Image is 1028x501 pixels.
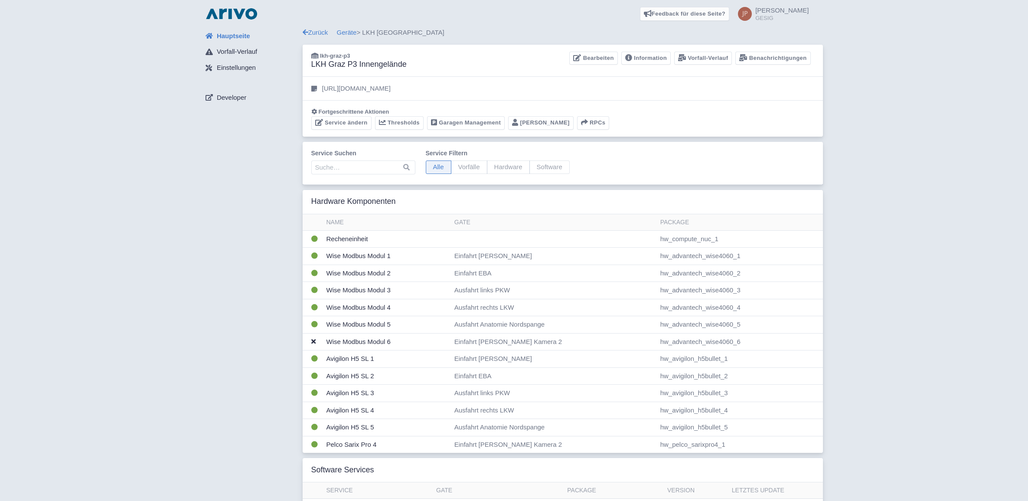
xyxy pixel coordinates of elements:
[426,160,451,174] span: Alle
[199,44,303,60] a: Vorfall-Verlauf
[427,116,505,130] a: Garagen Management
[728,482,809,499] th: Letztes Update
[199,60,303,76] a: Einstellungen
[451,419,657,436] td: Ausfahrt Anatomie Nordspange
[311,149,415,158] label: Service suchen
[323,482,433,499] th: Service
[451,316,657,334] td: Ausfahrt Anatomie Nordspange
[755,7,809,14] span: [PERSON_NAME]
[311,465,374,475] h3: Software Services
[311,60,407,69] h3: LKH Graz P3 Innengelände
[303,29,328,36] a: Zurück
[311,197,396,206] h3: Hardware Komponenten
[508,116,574,130] a: [PERSON_NAME]
[640,7,730,21] a: Feedback für diese Seite?
[323,385,451,402] td: Avigilon H5 SL 3
[451,385,657,402] td: Ausfahrt links PKW
[451,333,657,350] td: Einfahrt [PERSON_NAME] Kamera 2
[320,52,350,59] span: lkh-graz-p3
[657,248,823,265] td: hw_advantech_wise4060_1
[451,282,657,299] td: Ausfahrt links PKW
[657,385,823,402] td: hw_avigilon_h5bullet_3
[451,299,657,316] td: Ausfahrt rechts LKW
[735,52,810,65] a: Benachrichtigungen
[323,248,451,265] td: Wise Modbus Modul 1
[451,160,487,174] span: Vorfälle
[426,149,570,158] label: Service filtern
[323,402,451,419] td: Avigilon H5 SL 4
[451,367,657,385] td: Einfahrt EBA
[529,160,570,174] span: Software
[337,29,357,36] a: Geräte
[657,299,823,316] td: hw_advantech_wise4060_4
[323,333,451,350] td: Wise Modbus Modul 6
[657,265,823,282] td: hw_advantech_wise4060_2
[564,482,664,499] th: Package
[217,63,256,73] span: Einstellungen
[323,436,451,453] td: Pelco Sarix Pro 4
[657,333,823,350] td: hw_advantech_wise4060_6
[664,482,728,499] th: Version
[451,248,657,265] td: Einfahrt [PERSON_NAME]
[451,214,657,231] th: Gate
[657,436,823,453] td: hw_pelco_sarixpro4_1
[323,350,451,368] td: Avigilon H5 SL 1
[733,7,809,21] a: [PERSON_NAME] GESIG
[755,15,809,21] small: GESIG
[657,230,823,248] td: hw_compute_nuc_1
[323,214,451,231] th: Name
[487,160,530,174] span: Hardware
[199,89,303,106] a: Developer
[322,84,391,94] p: [URL][DOMAIN_NAME]
[303,28,823,38] div: > LKH [GEOGRAPHIC_DATA]
[657,316,823,334] td: hw_advantech_wise4060_5
[217,47,257,57] span: Vorfall-Verlauf
[433,482,564,499] th: Gate
[323,282,451,299] td: Wise Modbus Modul 3
[323,265,451,282] td: Wise Modbus Modul 2
[657,282,823,299] td: hw_advantech_wise4060_3
[323,316,451,334] td: Wise Modbus Modul 5
[451,265,657,282] td: Einfahrt EBA
[204,7,259,21] img: logo
[323,299,451,316] td: Wise Modbus Modul 4
[657,350,823,368] td: hw_avigilon_h5bullet_1
[451,402,657,419] td: Ausfahrt rechts LKW
[657,419,823,436] td: hw_avigilon_h5bullet_5
[577,116,610,130] button: RPCs
[657,402,823,419] td: hw_avigilon_h5bullet_4
[323,230,451,248] td: Recheneinheit
[569,52,617,65] a: Bearbeiten
[621,52,671,65] a: Information
[323,367,451,385] td: Avigilon H5 SL 2
[217,93,246,103] span: Developer
[319,108,389,115] span: Fortgeschrittene Aktionen
[657,367,823,385] td: hw_avigilon_h5bullet_2
[311,116,372,130] a: Service ändern
[199,28,303,44] a: Hauptseite
[375,116,424,130] a: Thresholds
[311,160,415,174] input: Suche…
[323,419,451,436] td: Avigilon H5 SL 5
[674,52,732,65] a: Vorfall-Verlauf
[657,214,823,231] th: Package
[451,350,657,368] td: Einfahrt [PERSON_NAME]
[451,436,657,453] td: Einfahrt [PERSON_NAME] Kamera 2
[217,31,250,41] span: Hauptseite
